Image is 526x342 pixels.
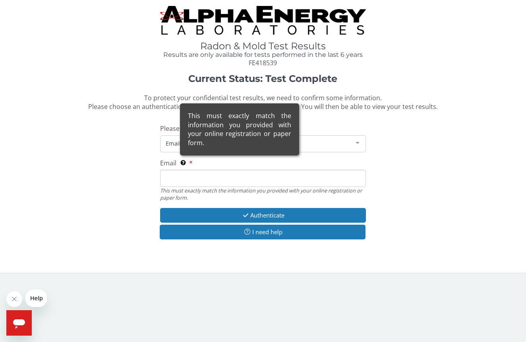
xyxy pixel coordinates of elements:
strong: Current Status: Test Complete [188,73,337,84]
span: Email [160,159,176,167]
iframe: Button to launch messaging window [6,310,32,336]
span: Please choose how you wish to authenticate [160,124,293,133]
button: I need help [160,225,365,239]
div: This must exactly match the information you provided with your online registration or paper form. [180,103,299,155]
span: Email [164,139,350,148]
iframe: Close message [6,291,22,307]
button: Authenticate [160,208,366,223]
h4: Results are only available for tests performed in the last 6 years [160,51,366,58]
h1: Radon & Mold Test Results [160,41,366,51]
span: FE418539 [249,58,277,67]
img: TightCrop.jpg [160,6,366,35]
iframe: Message from company [25,290,47,307]
div: This must exactly match the information you provided with your online registration or paper form. [160,187,366,202]
span: To protect your confidential test results, we need to confirm some information. Please choose an ... [88,93,438,111]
